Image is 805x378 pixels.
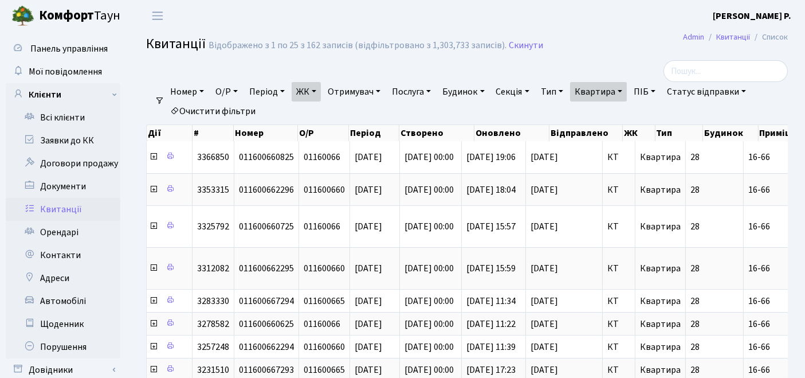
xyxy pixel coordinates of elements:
[6,83,120,106] a: Клієнти
[466,220,516,233] span: [DATE] 15:57
[640,341,681,353] span: Квартира
[239,151,294,163] span: 011600660825
[304,262,345,275] span: 011600660
[239,220,294,233] span: 011600660725
[683,31,704,43] a: Admin
[466,262,516,275] span: [DATE] 15:59
[234,125,298,141] th: Номер
[662,82,751,102] a: Статус відправки
[623,125,655,141] th: ЖК
[304,318,340,330] span: 01160066
[304,364,345,376] span: 011600665
[549,125,622,141] th: Відправлено
[716,31,750,43] a: Квитанції
[531,342,598,352] span: [DATE]
[355,318,382,330] span: [DATE]
[531,264,598,273] span: [DATE]
[355,364,382,376] span: [DATE]
[6,313,120,336] a: Щоденник
[304,295,345,307] span: 011600665
[531,319,598,329] span: [DATE]
[466,151,516,163] span: [DATE] 19:06
[570,82,627,102] a: Квартира
[245,82,289,102] a: Період
[405,184,454,196] span: [DATE] 00:00
[197,318,229,330] span: 3278582
[6,267,120,290] a: Адреси
[640,220,681,233] span: Квартира
[197,295,229,307] span: 3283330
[355,184,382,196] span: [DATE]
[304,220,340,233] span: 01160066
[655,125,704,141] th: Тип
[166,102,260,121] a: Очистити фільтри
[304,151,340,163] span: 01160066
[466,341,516,353] span: [DATE] 11:39
[690,295,700,307] span: 28
[531,185,598,194] span: [DATE]
[197,262,229,275] span: 3312082
[713,10,791,22] b: [PERSON_NAME] Р.
[690,184,700,196] span: 28
[607,319,630,329] span: КТ
[323,82,385,102] a: Отримувач
[304,341,345,353] span: 011600660
[147,125,193,141] th: Дії
[143,6,172,25] button: Переключити навігацію
[640,184,681,196] span: Квартира
[239,184,294,196] span: 011600662296
[531,222,598,231] span: [DATE]
[211,82,242,102] a: О/Р
[197,151,229,163] span: 3366850
[355,341,382,353] span: [DATE]
[193,125,234,141] th: #
[146,34,206,54] span: Квитанції
[209,40,506,51] div: Відображено з 1 по 25 з 162 записів (відфільтровано з 1,303,733 записів).
[11,5,34,28] img: logo.png
[750,31,788,44] li: Список
[690,151,700,163] span: 28
[39,6,120,26] span: Таун
[197,364,229,376] span: 3231510
[6,290,120,313] a: Автомобілі
[29,65,102,78] span: Мої повідомлення
[663,60,788,82] input: Пошук...
[640,318,681,330] span: Квартира
[197,220,229,233] span: 3325792
[349,125,399,141] th: Період
[607,342,630,352] span: КТ
[690,341,700,353] span: 28
[629,82,660,102] a: ПІБ
[607,297,630,306] span: КТ
[6,129,120,152] a: Заявки до КК
[405,318,454,330] span: [DATE] 00:00
[531,297,598,306] span: [DATE]
[438,82,489,102] a: Будинок
[640,295,681,307] span: Квартира
[405,262,454,275] span: [DATE] 00:00
[607,222,630,231] span: КТ
[466,184,516,196] span: [DATE] 18:04
[197,341,229,353] span: 3257248
[399,125,474,141] th: Створено
[607,185,630,194] span: КТ
[6,106,120,129] a: Всі клієнти
[405,295,454,307] span: [DATE] 00:00
[6,198,120,221] a: Квитанції
[6,152,120,175] a: Договори продажу
[39,6,94,25] b: Комфорт
[531,365,598,375] span: [DATE]
[6,60,120,83] a: Мої повідомлення
[466,318,516,330] span: [DATE] 11:22
[197,184,229,196] span: 3353315
[166,82,209,102] a: Номер
[6,221,120,244] a: Орендарі
[298,125,348,141] th: О/Р
[466,295,516,307] span: [DATE] 11:34
[355,295,382,307] span: [DATE]
[703,125,758,141] th: Будинок
[690,364,700,376] span: 28
[607,365,630,375] span: КТ
[690,318,700,330] span: 28
[640,262,681,275] span: Квартира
